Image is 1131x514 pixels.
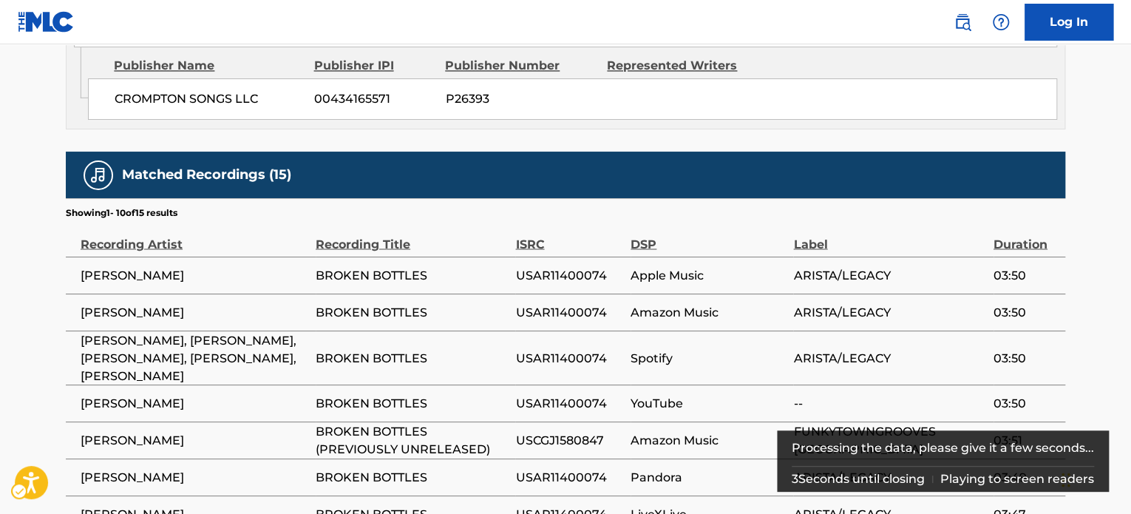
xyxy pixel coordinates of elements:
[631,394,786,412] span: YouTube
[316,220,508,253] div: Recording Title
[994,349,1058,367] span: 03:50
[445,57,596,75] div: Publisher Number
[115,90,303,108] span: CROMPTON SONGS LLC
[18,11,75,33] img: MLC Logo
[66,206,177,220] p: Showing 1 - 10 of 15 results
[316,266,508,284] span: BROKEN BOTTLES
[81,394,308,412] span: [PERSON_NAME]
[792,430,1095,466] div: Processing the data, please give it a few seconds...
[81,303,308,321] span: [PERSON_NAME]
[994,220,1058,253] div: Duration
[992,13,1010,31] img: help
[793,266,985,284] span: ARISTA/LEGACY
[631,303,786,321] span: Amazon Music
[316,349,508,367] span: BROKEN BOTTLES
[994,266,1058,284] span: 03:50
[631,349,786,367] span: Spotify
[515,349,623,367] span: USAR11400074
[313,57,434,75] div: Publisher IPI
[994,394,1058,412] span: 03:50
[114,57,302,75] div: Publisher Name
[1025,4,1113,41] a: Log In
[515,220,623,253] div: ISRC
[314,90,434,108] span: 00434165571
[81,266,308,284] span: [PERSON_NAME]
[793,349,985,367] span: ARISTA/LEGACY
[954,13,971,31] img: search
[793,220,985,253] div: Label
[316,468,508,486] span: BROKEN BOTTLES
[81,331,308,385] span: [PERSON_NAME], [PERSON_NAME], [PERSON_NAME], [PERSON_NAME], [PERSON_NAME]
[631,468,786,486] span: Pandora
[316,422,508,458] span: BROKEN BOTTLES (PREVIOUSLY UNRELEASED)
[515,468,623,486] span: USAR11400074
[81,220,308,253] div: Recording Artist
[793,394,985,412] span: --
[81,431,308,449] span: [PERSON_NAME]
[792,472,798,486] span: 3
[607,57,758,75] div: Represented Writers
[515,431,623,449] span: USCGJ1580847
[793,303,985,321] span: ARISTA/LEGACY
[122,166,291,183] h5: Matched Recordings (15)
[631,266,786,284] span: Apple Music
[316,303,508,321] span: BROKEN BOTTLES
[994,303,1058,321] span: 03:50
[515,394,623,412] span: USAR11400074
[316,394,508,412] span: BROKEN BOTTLES
[445,90,596,108] span: P26393
[515,266,623,284] span: USAR11400074
[81,468,308,486] span: [PERSON_NAME]
[515,303,623,321] span: USAR11400074
[631,431,786,449] span: Amazon Music
[89,166,107,184] img: Matched Recordings
[793,422,985,458] span: FUNKYTOWNGROOVES [GEOGRAPHIC_DATA]
[631,220,786,253] div: DSP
